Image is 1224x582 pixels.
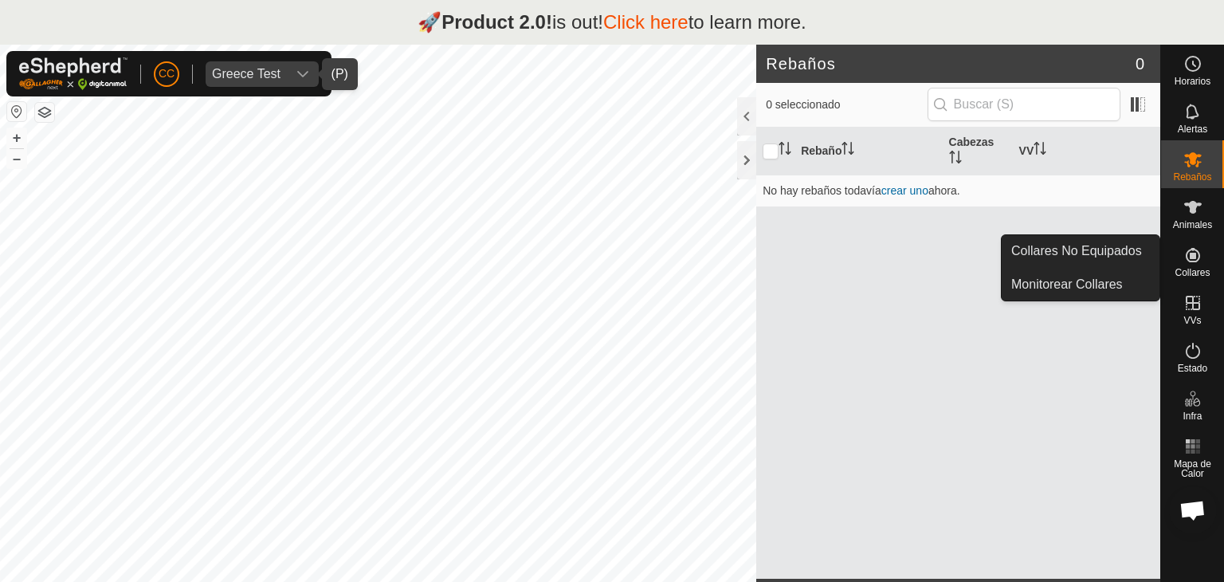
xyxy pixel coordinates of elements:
[1002,269,1159,301] a: Monitorear Collares
[1011,275,1123,294] span: Monitorear Collares
[766,96,927,113] span: 0 seleccionado
[7,102,26,121] button: Restablecer Mapa
[1034,144,1046,157] p-sorticon: Activar para ordenar
[1002,235,1159,267] a: Collares No Equipados
[35,103,54,122] button: Capas del Mapa
[212,68,280,81] div: Greece Test
[206,61,287,87] span: Greece Test
[943,128,1013,175] th: Cabezas
[418,8,806,37] p: 🚀 is out! to learn more.
[1173,172,1211,182] span: Rebaños
[1136,52,1144,76] span: 0
[441,11,552,33] strong: Product 2.0!
[1013,128,1160,175] th: VV
[287,61,319,87] div: dropdown trigger
[1183,411,1202,421] span: Infra
[841,144,854,157] p-sorticon: Activar para ordenar
[159,65,175,82] span: CC
[1169,486,1217,534] div: Chat abierto
[1173,220,1212,230] span: Animales
[779,144,791,157] p-sorticon: Activar para ordenar
[19,57,127,90] img: Logo Gallagher
[1165,459,1220,478] span: Mapa de Calor
[794,128,942,175] th: Rebaño
[756,175,1160,206] td: No hay rebaños todavía ahora.
[1178,124,1207,134] span: Alertas
[1011,242,1142,261] span: Collares No Equipados
[881,184,928,197] a: crear uno
[928,88,1120,121] input: Buscar (S)
[949,153,962,166] p-sorticon: Activar para ordenar
[1183,316,1201,325] span: VVs
[1175,77,1210,86] span: Horarios
[1175,268,1210,277] span: Collares
[7,128,26,147] button: +
[1178,364,1207,373] span: Estado
[603,11,688,33] a: Click here
[766,54,1136,73] h2: Rebaños
[7,149,26,168] button: –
